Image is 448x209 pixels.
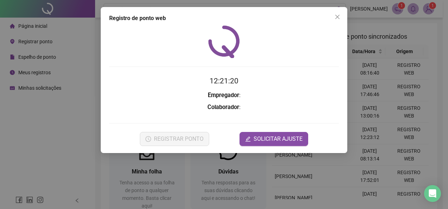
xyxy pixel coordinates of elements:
[210,77,238,85] time: 12:21:20
[140,132,209,146] button: REGISTRAR PONTO
[109,14,339,23] div: Registro de ponto web
[109,103,339,112] h3: :
[424,185,441,202] div: Open Intercom Messenger
[207,104,239,110] strong: Colaborador
[332,11,343,23] button: Close
[208,92,239,99] strong: Empregador
[245,136,251,142] span: edit
[109,91,339,100] h3: :
[239,132,308,146] button: editSOLICITAR AJUSTE
[335,14,340,20] span: close
[208,25,240,58] img: QRPoint
[254,135,303,143] span: SOLICITAR AJUSTE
